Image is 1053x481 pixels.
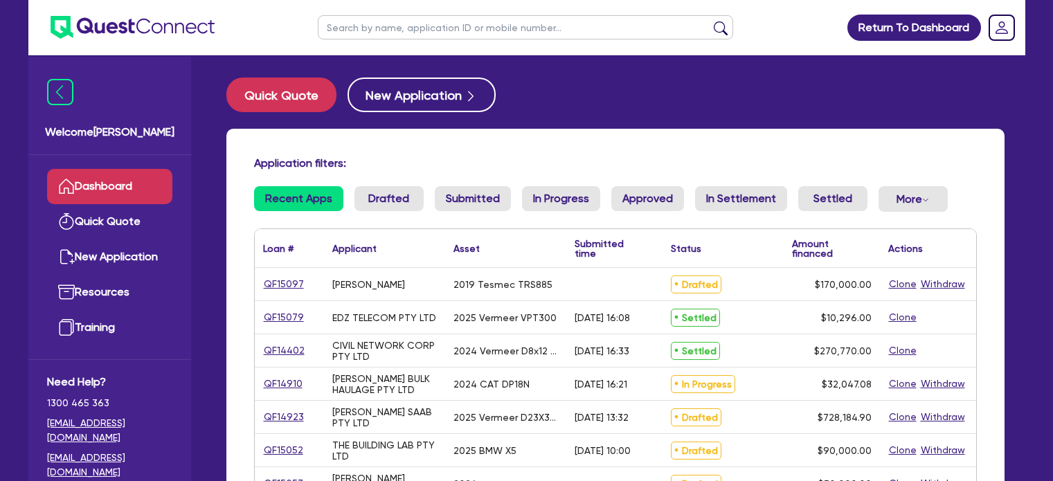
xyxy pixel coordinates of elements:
div: [DATE] 16:21 [575,379,627,390]
a: QF14923 [263,409,305,425]
div: Submitted time [575,239,642,258]
a: In Settlement [695,186,787,211]
span: $90,000.00 [818,445,872,456]
div: [DATE] 16:33 [575,345,629,356]
button: Withdraw [920,276,966,292]
div: [PERSON_NAME] SAAB PTY LTD [332,406,437,428]
span: $32,047.08 [822,379,872,390]
div: 2025 Vermeer VPT300 [453,312,557,323]
div: THE BUILDING LAB PTY LTD [332,439,437,462]
a: [EMAIL_ADDRESS][DOMAIN_NAME] [47,451,172,480]
button: Clone [888,376,917,392]
img: quest-connect-logo-blue [51,16,215,39]
a: QF14910 [263,376,303,392]
div: [PERSON_NAME] [332,279,405,290]
img: new-application [58,248,75,265]
a: New Application [47,239,172,275]
a: QF15079 [263,309,305,325]
img: icon-menu-close [47,79,73,105]
button: New Application [348,78,496,112]
img: training [58,319,75,336]
button: Withdraw [920,409,966,425]
img: resources [58,284,75,300]
span: $728,184.90 [818,412,872,423]
span: Drafted [671,408,721,426]
a: Dashboard [47,169,172,204]
a: Training [47,310,172,345]
a: [EMAIL_ADDRESS][DOMAIN_NAME] [47,416,172,445]
a: Return To Dashboard [847,15,981,41]
span: Settled [671,309,720,327]
div: 2024 CAT DP18N [453,379,530,390]
a: In Progress [522,186,600,211]
div: [PERSON_NAME] BULK HAULAGE PTY LTD [332,373,437,395]
input: Search by name, application ID or mobile number... [318,15,733,39]
a: Quick Quote [47,204,172,239]
button: Clone [888,409,917,425]
a: QF15097 [263,276,305,292]
a: Recent Apps [254,186,343,211]
a: Dropdown toggle [984,10,1020,46]
button: Clone [888,442,917,458]
div: Asset [453,244,480,253]
div: 2024 Vermeer D8x12 HDD [453,345,558,356]
button: Withdraw [920,376,966,392]
span: $10,296.00 [821,312,872,323]
h4: Application filters: [254,156,977,170]
div: CIVIL NETWORK CORP PTY LTD [332,340,437,362]
div: 2019 Tesmec TRS885 [453,279,552,290]
button: Clone [888,343,917,359]
button: Quick Quote [226,78,336,112]
span: $170,000.00 [815,279,872,290]
a: Drafted [354,186,424,211]
a: Approved [611,186,684,211]
span: $270,770.00 [814,345,872,356]
a: Settled [798,186,867,211]
div: EDZ TELECOM PTY LTD [332,312,436,323]
div: [DATE] 13:32 [575,412,629,423]
div: Loan # [263,244,294,253]
a: Submitted [435,186,511,211]
div: 2025 BMW X5 [453,445,516,456]
img: quick-quote [58,213,75,230]
button: Clone [888,309,917,325]
div: [DATE] 16:08 [575,312,630,323]
div: Actions [888,244,923,253]
span: Drafted [671,442,721,460]
span: In Progress [671,375,735,393]
span: Drafted [671,275,721,293]
a: QF15052 [263,442,304,458]
a: Quick Quote [226,78,348,112]
span: Welcome [PERSON_NAME] [45,124,174,140]
a: QF14402 [263,343,305,359]
div: Status [671,244,701,253]
button: Dropdown toggle [879,186,948,212]
a: Resources [47,275,172,310]
span: Settled [671,342,720,360]
span: 1300 465 363 [47,396,172,410]
button: Clone [888,276,917,292]
span: Need Help? [47,374,172,390]
div: [DATE] 10:00 [575,445,631,456]
div: 2025 Vermeer D23X30DRS3 [453,412,558,423]
button: Withdraw [920,442,966,458]
div: Applicant [332,244,377,253]
div: Amount financed [792,239,872,258]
